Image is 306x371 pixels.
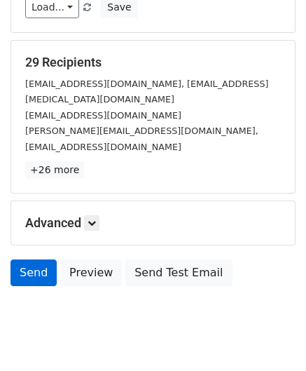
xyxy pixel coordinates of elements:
a: +26 more [25,161,84,179]
small: [PERSON_NAME][EMAIL_ADDRESS][DOMAIN_NAME], [EMAIL_ADDRESS][DOMAIN_NAME] [25,126,258,152]
small: [EMAIL_ADDRESS][DOMAIN_NAME], [EMAIL_ADDRESS][MEDICAL_DATA][DOMAIN_NAME] [25,79,268,105]
a: Send Test Email [125,259,232,286]
iframe: Chat Widget [236,304,306,371]
a: Send [11,259,57,286]
small: [EMAIL_ADDRESS][DOMAIN_NAME] [25,110,181,121]
a: Preview [60,259,122,286]
h5: Advanced [25,215,281,231]
h5: 29 Recipients [25,55,281,70]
